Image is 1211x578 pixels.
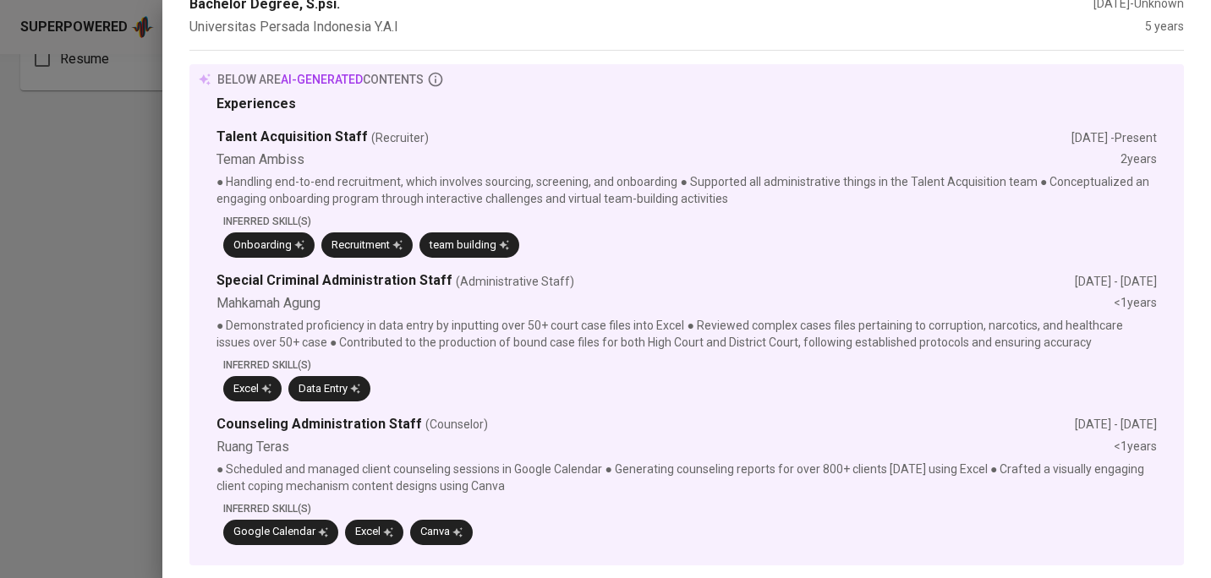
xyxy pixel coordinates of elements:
[355,524,393,540] div: Excel
[216,150,1121,170] div: Teman Ambiss
[216,294,1114,314] div: Mahkamah Agung
[216,271,1075,291] div: Special Criminal Administration Staff
[216,415,1075,434] div: Counseling Administration Staff
[216,95,1157,114] div: Experiences
[1075,416,1157,433] div: [DATE] - [DATE]
[216,317,1157,351] p: ● Demonstrated proficiency in data entry by inputting over 50+ court case files into Excel ● Revi...
[299,381,360,397] div: Data Entry
[332,237,403,254] div: Recruitment
[216,173,1157,207] p: ● Handling end-to-end recruitment, which involves sourcing, screening, and onboarding ● Supported...
[233,381,271,397] div: Excel
[1071,129,1157,146] div: [DATE] - Present
[1075,273,1157,290] div: [DATE] - [DATE]
[371,129,429,146] span: (Recruiter)
[223,214,1157,229] p: Inferred Skill(s)
[1114,294,1157,314] div: <1 years
[216,438,1114,457] div: Ruang Teras
[430,237,509,254] div: team building
[1121,150,1157,170] div: 2 years
[1114,438,1157,457] div: <1 years
[456,273,574,290] span: (Administrative Staff)
[233,524,328,540] div: Google Calendar
[420,524,463,540] div: Canva
[189,18,1145,37] div: Universitas Persada Indonesia Y.A.I
[223,357,1157,373] p: Inferred Skill(s)
[1145,18,1184,37] div: 5 years
[217,71,424,88] p: below are contents
[216,128,1071,147] div: Talent Acquisition Staff
[233,237,304,254] div: Onboarding
[216,461,1157,494] p: ● Scheduled and managed client counseling sessions in Google Calendar ● Generating counseling rep...
[281,73,363,86] span: AI-generated
[425,416,488,433] span: (Counselor)
[223,501,1157,516] p: Inferred Skill(s)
